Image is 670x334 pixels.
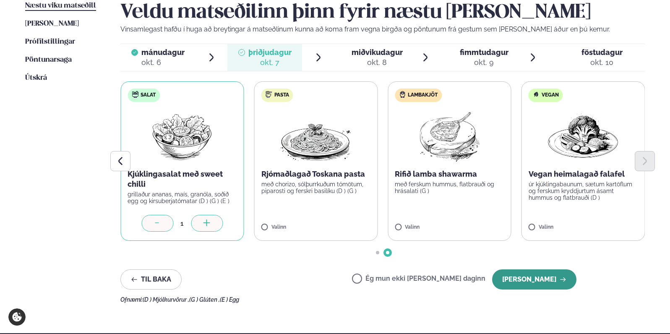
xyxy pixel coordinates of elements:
[529,169,638,179] p: Vegan heimalagað falafel
[120,1,645,24] h2: Veldu matseðilinn þinn fyrir næstu [PERSON_NAME]
[460,57,508,68] div: okt. 9
[408,92,438,99] span: Lambakjöt
[266,91,272,98] img: pasta.svg
[395,169,504,179] p: Rifið lamba shawarma
[261,181,371,194] p: með chorizo, sólþurrkuðum tómötum, piparosti og ferskri basilíku (D ) (G )
[120,296,645,303] div: Ofnæmi:
[25,38,75,45] span: Prófílstillingar
[173,219,191,228] div: 1
[399,91,406,98] img: Lamb.svg
[492,269,576,290] button: [PERSON_NAME]
[25,74,47,81] span: Útskrá
[248,48,292,57] span: þriðjudagur
[376,251,379,254] span: Go to slide 1
[25,37,75,47] a: Prófílstillingar
[352,48,403,57] span: miðvikudagur
[261,169,371,179] p: Rjómaðlagað Toskana pasta
[460,48,508,57] span: fimmtudagur
[635,151,655,171] button: Next slide
[25,1,96,11] a: Næstu viku matseðill
[132,91,138,98] img: salad.svg
[128,191,237,204] p: grillaður ananas, maís, granóla, soðið egg og kirsuberjatómatar (D ) (G ) (E )
[25,19,79,29] a: [PERSON_NAME]
[141,57,185,68] div: okt. 6
[25,2,96,9] span: Næstu viku matseðill
[110,151,130,171] button: Previous slide
[120,24,645,34] p: Vinsamlegast hafðu í huga að breytingar á matseðlinum kunna að koma fram vegna birgða og pöntunum...
[581,57,623,68] div: okt. 10
[386,251,389,254] span: Go to slide 2
[128,169,237,189] p: Kjúklingasalat með sweet chilli
[279,109,353,162] img: Spagetti.png
[143,296,189,303] span: (D ) Mjólkurvörur ,
[8,308,26,326] a: Cookie settings
[120,269,182,290] button: Til baka
[412,109,487,162] img: Lamb-Meat.png
[352,57,403,68] div: okt. 8
[25,20,79,27] span: [PERSON_NAME]
[529,181,638,201] p: úr kjúklingabaunum, sætum kartöflum og ferskum kryddjurtum ásamt hummus og flatbrauði (D )
[141,48,185,57] span: mánudagur
[25,56,72,63] span: Pöntunarsaga
[581,48,623,57] span: föstudagur
[25,55,72,65] a: Pöntunarsaga
[533,91,540,98] img: Vegan.svg
[25,73,47,83] a: Útskrá
[145,109,219,162] img: Salad.png
[220,296,239,303] span: (E ) Egg
[248,57,292,68] div: okt. 7
[274,92,289,99] span: Pasta
[395,181,504,194] p: með ferskum hummus, flatbrauði og hrásalati (G )
[542,92,559,99] span: Vegan
[546,109,620,162] img: Vegan.png
[189,296,220,303] span: (G ) Glúten ,
[141,92,156,99] span: Salat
